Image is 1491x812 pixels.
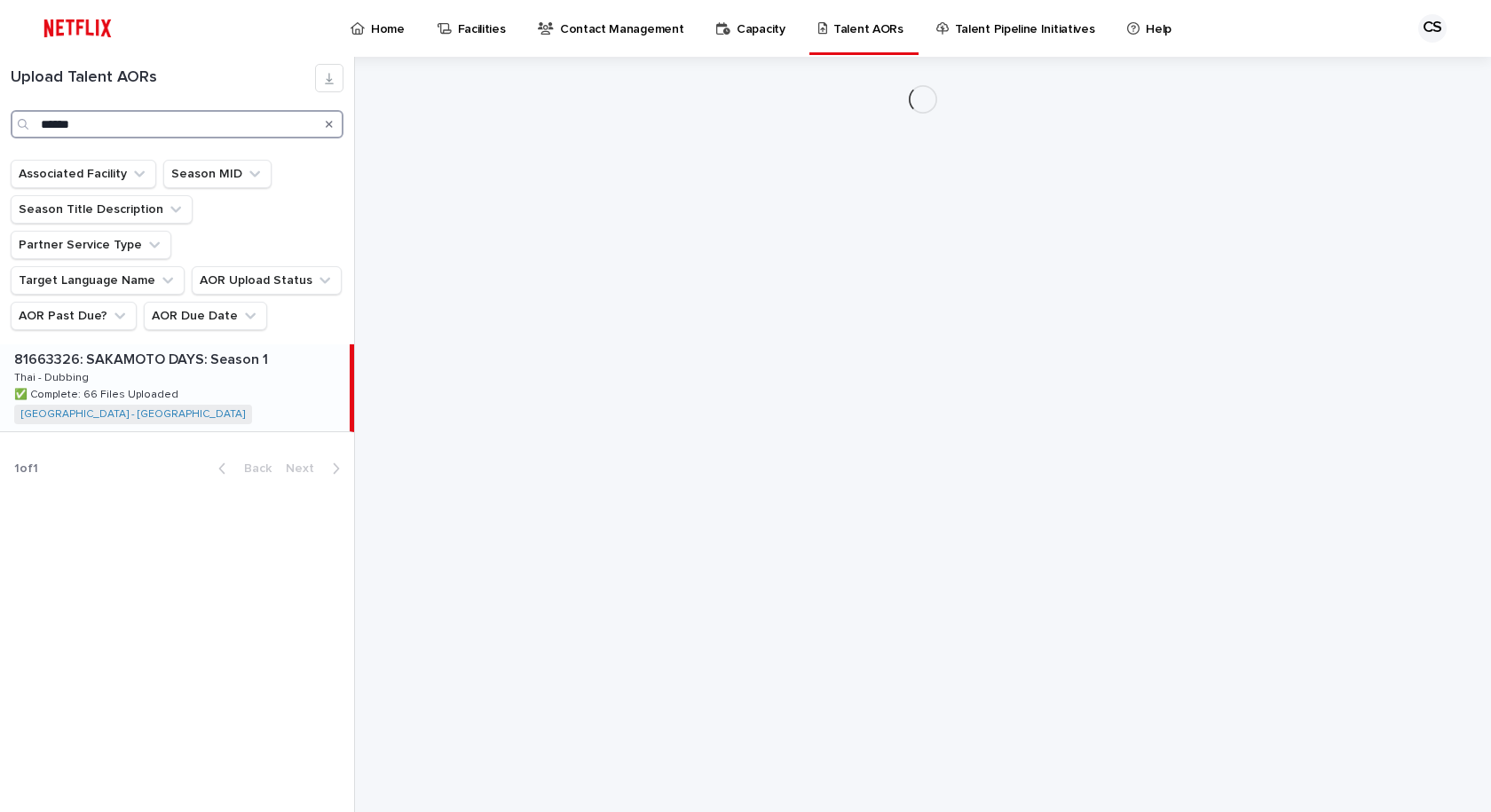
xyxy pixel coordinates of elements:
[192,266,342,295] button: AOR Upload Status
[14,385,182,401] p: ✅ Complete: 66 Files Uploaded
[144,302,267,330] button: AOR Due Date
[279,461,354,477] button: Next
[11,302,137,330] button: AOR Past Due?
[11,110,343,138] input: Search
[204,461,279,477] button: Back
[1418,14,1447,43] div: CS
[14,348,272,368] p: 81663326: SAKAMOTO DAYS: Season 1
[233,462,272,475] span: Back
[11,68,315,88] h1: Upload Talent AORs
[11,160,156,188] button: Associated Facility
[286,462,325,475] span: Next
[11,231,171,259] button: Partner Service Type
[163,160,272,188] button: Season MID
[21,408,245,421] a: [GEOGRAPHIC_DATA] - [GEOGRAPHIC_DATA]
[11,195,193,224] button: Season Title Description
[35,11,120,46] img: ifQbXi3ZQGMSEF7WDB7W
[11,266,185,295] button: Target Language Name
[14,368,92,384] p: Thai - Dubbing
